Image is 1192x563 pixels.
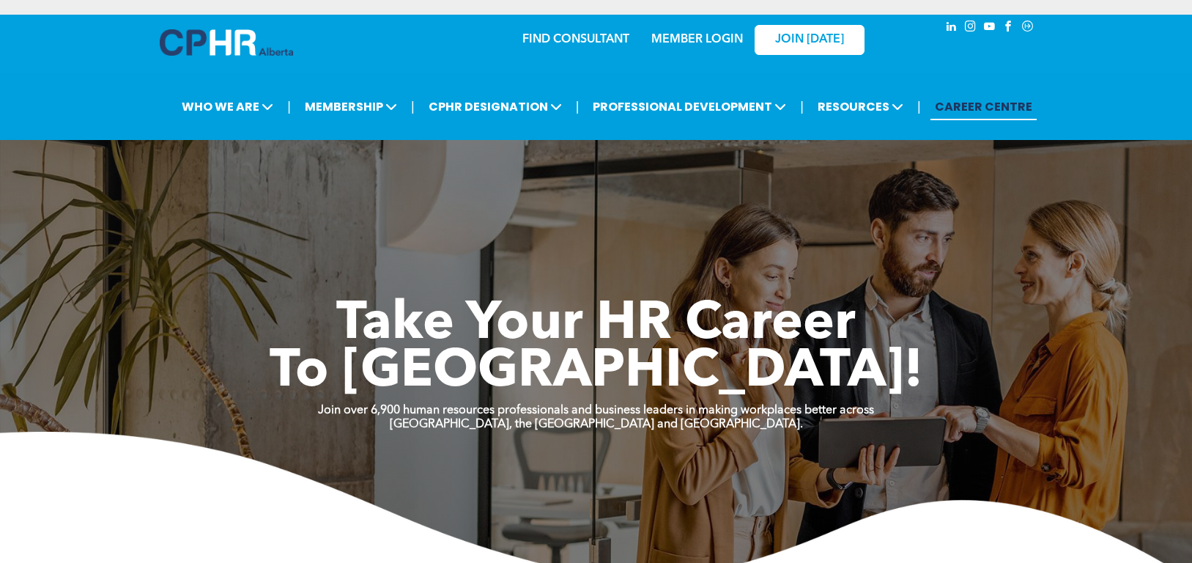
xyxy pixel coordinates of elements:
span: MEMBERSHIP [300,93,401,120]
a: FIND CONSULTANT [522,34,629,45]
img: A blue and white logo for cp alberta [160,29,293,56]
a: youtube [982,18,998,38]
span: RESOURCES [813,93,908,120]
a: facebook [1001,18,1017,38]
strong: Join over 6,900 human resources professionals and business leaders in making workplaces better ac... [318,405,874,416]
span: JOIN [DATE] [775,33,844,47]
a: JOIN [DATE] [755,25,865,55]
span: To [GEOGRAPHIC_DATA]! [270,346,923,399]
strong: [GEOGRAPHIC_DATA], the [GEOGRAPHIC_DATA] and [GEOGRAPHIC_DATA]. [390,419,803,430]
span: Take Your HR Career [336,298,856,351]
li: | [576,92,580,122]
span: WHO WE ARE [177,93,278,120]
li: | [287,92,291,122]
a: instagram [963,18,979,38]
li: | [411,92,415,122]
a: Social network [1020,18,1036,38]
a: MEMBER LOGIN [651,34,743,45]
a: CAREER CENTRE [930,93,1037,120]
li: | [917,92,921,122]
a: linkedin [944,18,960,38]
span: CPHR DESIGNATION [424,93,566,120]
span: PROFESSIONAL DEVELOPMENT [588,93,791,120]
li: | [800,92,804,122]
